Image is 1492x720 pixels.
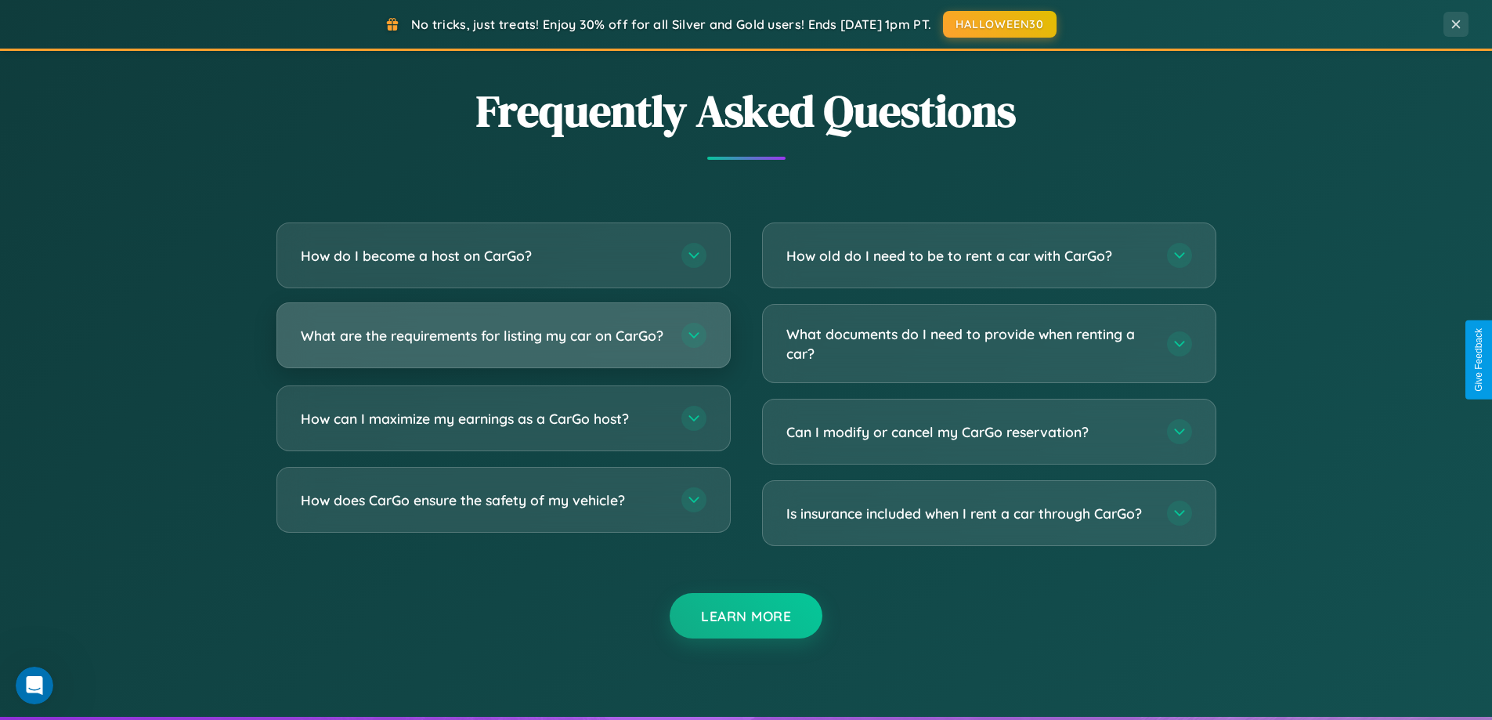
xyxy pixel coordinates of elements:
h3: Is insurance included when I rent a car through CarGo? [786,504,1151,523]
iframe: Intercom live chat [16,667,53,704]
h3: How do I become a host on CarGo? [301,246,666,266]
h3: How can I maximize my earnings as a CarGo host? [301,409,666,429]
div: Give Feedback [1473,328,1484,392]
h3: Can I modify or cancel my CarGo reservation? [786,422,1151,442]
span: No tricks, just treats! Enjoy 30% off for all Silver and Gold users! Ends [DATE] 1pm PT. [411,16,931,32]
h3: What are the requirements for listing my car on CarGo? [301,326,666,346]
h3: How does CarGo ensure the safety of my vehicle? [301,490,666,510]
button: HALLOWEEN30 [943,11,1057,38]
h2: Frequently Asked Questions [276,81,1216,141]
button: Learn More [670,593,822,639]
h3: What documents do I need to provide when renting a car? [786,324,1151,363]
h3: How old do I need to be to rent a car with CarGo? [786,246,1151,266]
